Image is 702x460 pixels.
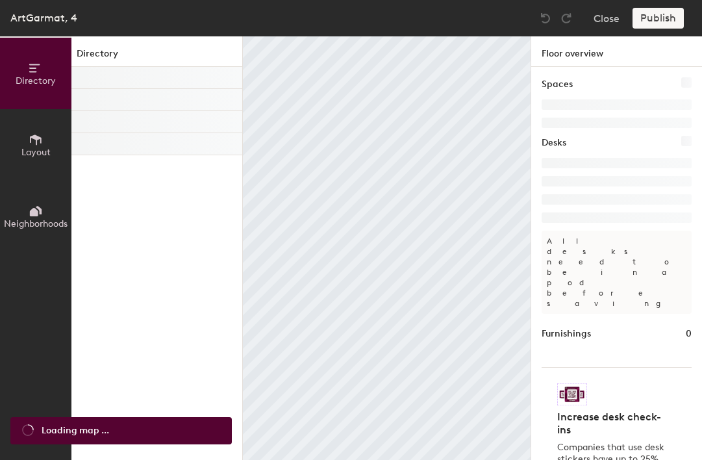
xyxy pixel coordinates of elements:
h4: Increase desk check-ins [557,411,668,437]
canvas: Map [243,36,531,460]
h1: Furnishings [542,327,591,341]
p: All desks need to be in a pod before saving [542,231,692,314]
h1: Desks [542,136,566,150]
img: Sticker logo [557,383,587,405]
span: Layout [21,147,51,158]
span: Directory [16,75,56,86]
img: Undo [539,12,552,25]
span: Loading map ... [42,424,109,438]
img: Redo [560,12,573,25]
span: Neighborhoods [4,218,68,229]
h1: Directory [71,47,242,67]
div: ArtGarmat, 4 [10,10,77,26]
button: Close [594,8,620,29]
h1: 0 [686,327,692,341]
h1: Floor overview [531,36,702,67]
h1: Spaces [542,77,573,92]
